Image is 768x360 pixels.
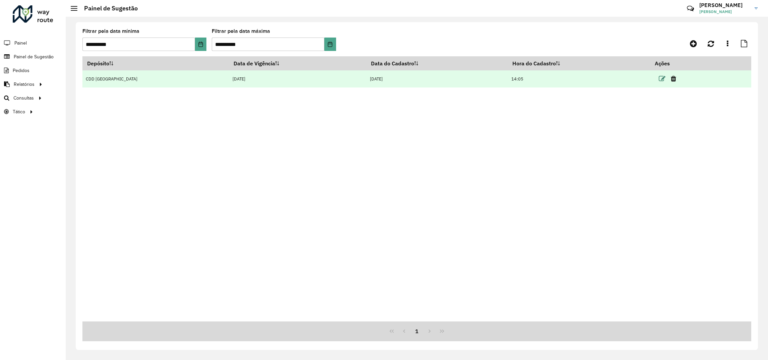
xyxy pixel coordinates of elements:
label: Filtrar pela data máxima [212,27,270,35]
td: 14:05 [508,70,650,87]
a: Editar [659,74,665,83]
button: 1 [410,325,423,338]
h3: [PERSON_NAME] [699,2,750,8]
h2: Painel de Sugestão [77,5,138,12]
span: [PERSON_NAME] [699,9,750,15]
td: [DATE] [229,70,366,87]
span: Painel de Sugestão [14,53,54,60]
span: Tático [13,108,25,115]
th: Data de Vigência [229,56,366,70]
th: Hora do Cadastro [508,56,650,70]
th: Depósito [82,56,229,70]
label: Filtrar pela data mínima [82,27,139,35]
span: Pedidos [13,67,29,74]
span: Consultas [13,95,34,102]
span: Relatórios [14,81,35,88]
th: Ações [650,56,690,70]
td: CDD [GEOGRAPHIC_DATA] [82,70,229,87]
td: [DATE] [366,70,508,87]
button: Choose Date [195,38,206,51]
span: Painel [14,40,27,47]
a: Contato Rápido [683,1,698,16]
th: Data do Cadastro [366,56,508,70]
button: Choose Date [324,38,336,51]
a: Excluir [671,74,676,83]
